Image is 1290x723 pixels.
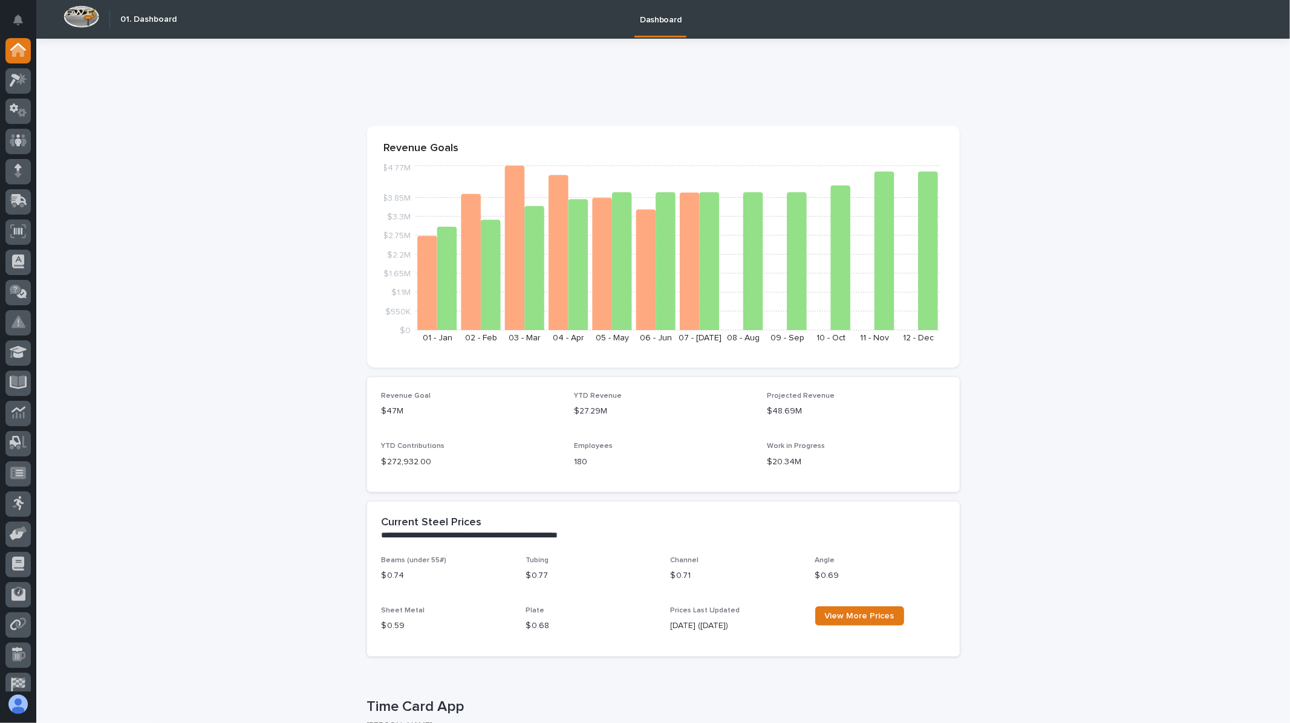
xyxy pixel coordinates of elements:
[5,7,31,33] button: Notifications
[526,569,656,582] p: $ 0.77
[367,698,955,716] p: Time Card App
[387,250,411,259] tspan: $2.2M
[526,620,656,632] p: $ 0.68
[382,620,512,632] p: $ 0.59
[382,193,411,202] tspan: $3.85M
[825,612,894,620] span: View More Prices
[382,164,411,172] tspan: $4.77M
[422,334,452,342] text: 01 - Jan
[383,232,411,240] tspan: $2.75M
[678,334,721,342] text: 07 - [DATE]
[526,607,545,614] span: Plate
[815,557,835,564] span: Angle
[465,334,497,342] text: 02 - Feb
[383,270,411,278] tspan: $1.65M
[640,334,672,342] text: 06 - Jun
[860,334,889,342] text: 11 - Nov
[574,456,752,468] p: 180
[815,569,945,582] p: $ 0.69
[671,557,699,564] span: Channel
[400,326,411,335] tspan: $0
[385,307,411,316] tspan: $550K
[727,334,760,342] text: 08 - Aug
[671,569,801,582] p: $ 0.71
[526,557,549,564] span: Tubing
[382,456,560,468] p: $ 272,932.00
[903,334,934,342] text: 12 - Dec
[509,334,541,342] text: 03 - Mar
[15,15,31,34] div: Notifications
[391,288,411,297] tspan: $1.1M
[770,334,804,342] text: 09 - Sep
[382,392,431,400] span: Revenue Goal
[64,5,99,28] img: Workspace Logo
[574,443,613,450] span: Employees
[596,334,629,342] text: 05 - May
[574,405,752,418] p: $27.29M
[5,692,31,717] button: users-avatar
[815,606,904,626] a: View More Prices
[382,569,512,582] p: $ 0.74
[382,607,425,614] span: Sheet Metal
[382,405,560,418] p: $47M
[120,15,177,25] h2: 01. Dashboard
[816,334,845,342] text: 10 - Oct
[382,443,445,450] span: YTD Contributions
[553,334,584,342] text: 04 - Apr
[384,142,943,155] p: Revenue Goals
[382,516,482,530] h2: Current Steel Prices
[767,405,945,418] p: $48.69M
[387,213,411,221] tspan: $3.3M
[767,443,825,450] span: Work in Progress
[574,392,622,400] span: YTD Revenue
[767,392,835,400] span: Projected Revenue
[671,607,740,614] span: Prices Last Updated
[767,456,945,468] p: $20.34M
[671,620,801,632] p: [DATE] ([DATE])
[382,557,447,564] span: Beams (under 55#)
